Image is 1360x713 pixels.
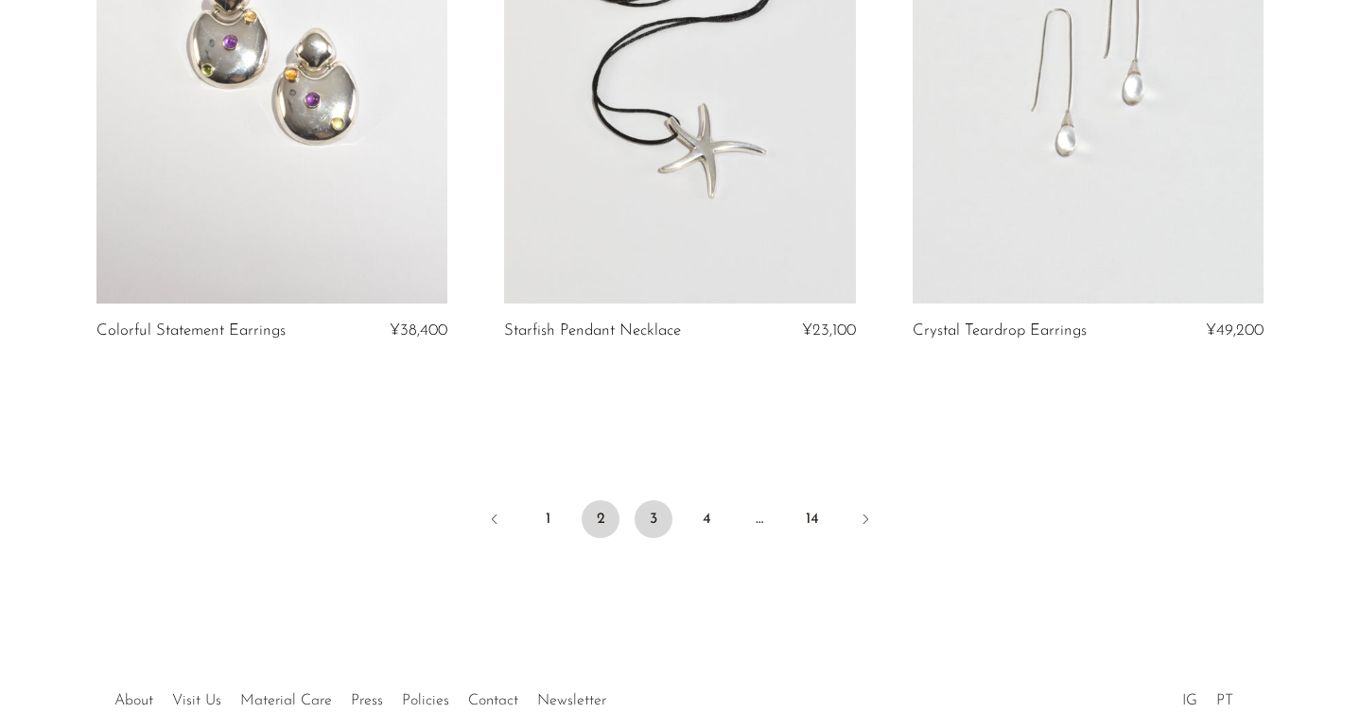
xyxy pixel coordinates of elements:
[1182,693,1197,708] a: IG
[114,693,153,708] a: About
[476,500,514,542] a: Previous
[351,693,383,708] a: Press
[468,693,518,708] a: Contact
[172,693,221,708] a: Visit Us
[635,500,672,538] a: 3
[96,322,286,339] a: Colorful Statement Earrings
[402,693,449,708] a: Policies
[802,322,856,339] span: ¥23,100
[1206,322,1264,339] span: ¥49,200
[913,322,1087,339] a: Crystal Teardrop Earrings
[582,500,619,538] span: 2
[1216,693,1233,708] a: PT
[793,500,831,538] a: 14
[741,500,778,538] span: …
[504,322,681,339] a: Starfish Pendant Necklace
[240,693,332,708] a: Material Care
[688,500,725,538] a: 4
[390,322,447,339] span: ¥38,400
[529,500,567,538] a: 1
[846,500,884,542] a: Next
